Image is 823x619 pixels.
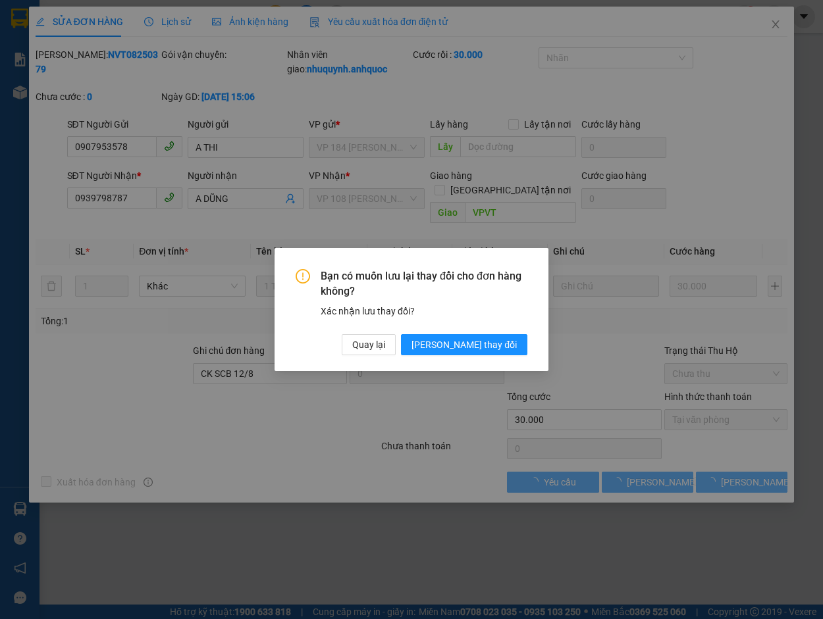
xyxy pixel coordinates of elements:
span: exclamation-circle [296,269,310,284]
div: Xác nhận lưu thay đổi? [321,304,527,318]
button: [PERSON_NAME] thay đổi [401,334,527,355]
span: [PERSON_NAME] thay đổi [411,337,517,352]
span: Bạn có muốn lưu lại thay đổi cho đơn hàng không? [321,269,527,299]
button: Quay lại [342,334,396,355]
span: Quay lại [352,337,385,352]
